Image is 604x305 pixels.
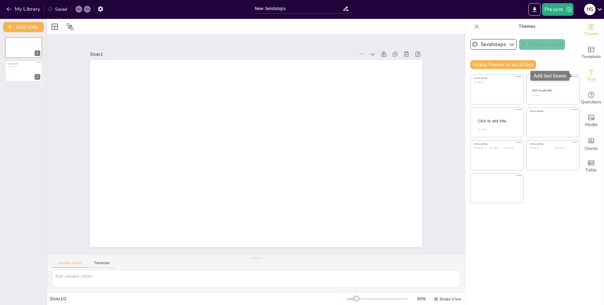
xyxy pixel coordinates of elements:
[35,50,40,56] div: 1
[48,6,67,12] div: Saved
[8,66,14,67] span: Click to add text
[579,155,604,178] div: Add a table
[584,4,596,15] div: h s
[5,37,42,58] div: 1
[474,143,519,145] div: Click to add title
[532,89,574,92] div: Click to add title
[584,145,598,152] span: Charts
[584,31,598,37] span: Theme
[581,99,601,106] span: Questions
[582,53,601,60] span: Template
[530,143,575,145] div: Click to add title
[579,19,604,42] div: Change the overall theme
[255,4,343,13] input: Insert title
[474,77,519,79] div: Click to add title
[88,261,116,268] button: Transcript
[478,129,518,130] div: Click to add body
[505,147,519,149] div: Click to add text
[579,110,604,132] div: Add images, graphics, shapes or video
[532,95,573,96] div: Click to add text
[579,64,604,87] div: Add text boxes
[52,261,88,268] button: Speaker Notes
[50,22,60,32] div: Layout
[585,121,597,128] span: Media
[66,23,74,31] span: Position
[470,60,536,69] button: Apply theme to all slides
[579,87,604,110] div: Get real-time input from your audience
[489,147,504,149] div: Click to add text
[528,3,541,16] button: Export to PowerPoint
[474,147,488,149] div: Click to add text
[478,118,518,124] div: Click to add title
[470,39,517,50] button: Sendsteps
[482,19,572,34] p: Themes
[542,3,573,16] button: Present
[8,63,18,65] span: Click to add title
[439,296,461,302] span: Single View
[414,296,429,302] div: 55 %
[579,42,604,64] div: Add ready made slides
[555,147,574,149] div: Click to add text
[587,76,596,83] span: Text
[530,110,575,112] div: Click to add title
[519,39,565,50] button: Create theme
[5,60,42,81] div: 2
[530,71,569,81] div: Add text boxes
[474,82,519,83] div: Click to add text
[579,132,604,155] div: Add charts and graphs
[530,147,550,149] div: Click to add text
[3,22,44,32] button: Add slide
[35,74,40,80] div: 2
[50,296,347,302] div: Slide 1 / 2
[585,167,597,174] span: Table
[584,3,596,16] button: h s
[5,4,43,14] button: My Library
